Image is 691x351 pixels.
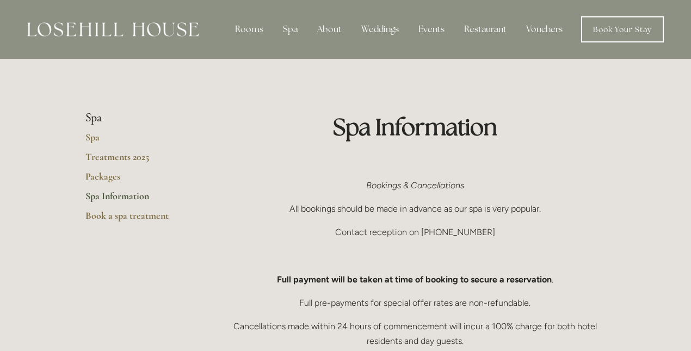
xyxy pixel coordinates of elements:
p: . [224,272,606,287]
p: Full pre-payments for special offer rates are non-refundable. [224,295,606,310]
a: Spa [85,131,189,151]
div: Events [410,19,453,40]
a: Book Your Stay [581,16,664,42]
li: Spa [85,111,189,125]
strong: Full payment will be taken at time of booking to secure a reservation [277,274,552,285]
a: Book a spa treatment [85,210,189,229]
div: Restaurant [455,19,515,40]
p: Cancellations made within 24 hours of commencement will incur a 100% charge for both hotel reside... [224,319,606,348]
div: Rooms [226,19,272,40]
em: Bookings & Cancellations [366,180,464,190]
p: Contact reception on [PHONE_NUMBER] [224,225,606,239]
div: Spa [274,19,306,40]
div: About [309,19,350,40]
div: Weddings [353,19,408,40]
a: Spa Information [85,190,189,210]
a: Vouchers [517,19,571,40]
a: Packages [85,170,189,190]
p: All bookings should be made in advance as our spa is very popular. [224,201,606,216]
img: Losehill House [27,22,199,36]
a: Treatments 2025 [85,151,189,170]
strong: Spa Information [333,112,497,141]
